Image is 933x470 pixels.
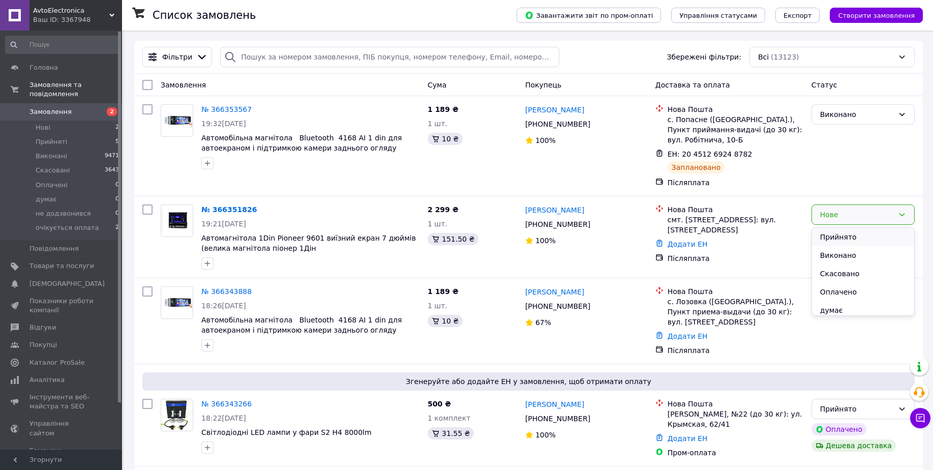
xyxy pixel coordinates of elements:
div: с. Попасне ([GEOGRAPHIC_DATA].), Пункт приймання-видачі (до 30 кг): вул. Робітнича, 10-Б [668,114,803,145]
span: Всі [758,52,769,62]
span: Автомобільна магнітола Bluetooth 4168 AI 1 din для автоекраном і підтримкою камери заднього огляд... [201,134,402,162]
input: Пошук [5,36,120,54]
span: Замовлення [161,81,206,89]
div: смт. [STREET_ADDRESS]: вул. [STREET_ADDRESS] [668,215,803,235]
img: Фото товару [161,115,193,126]
div: Заплановано [668,161,725,173]
a: [PERSON_NAME] [525,105,584,115]
span: Аналітика [29,375,65,385]
span: 0 [115,209,119,218]
span: Покупець [525,81,561,89]
span: 1 шт. [428,302,447,310]
span: 2 299 ₴ [428,205,459,214]
button: Управління статусами [671,8,765,23]
div: Прийнято [820,403,894,415]
span: думає [36,195,57,204]
a: Створити замовлення [820,11,923,19]
span: Повідомлення [29,244,79,253]
div: [PHONE_NUMBER] [523,217,592,231]
span: Створити замовлення [838,12,915,19]
span: 5 [115,137,119,146]
input: Пошук за номером замовлення, ПІБ покупця, номером телефону, Email, номером накладної [220,47,559,67]
span: 19:32[DATE] [201,120,246,128]
span: 0 [115,181,119,190]
a: Фото товару [161,104,193,137]
a: Фото товару [161,399,193,431]
span: Управління сайтом [29,419,94,437]
button: Завантажити звіт по пром-оплаті [517,8,661,23]
h1: Список замовлень [153,9,256,21]
span: 1 189 ₴ [428,105,459,113]
button: Створити замовлення [830,8,923,23]
span: 67% [535,318,551,327]
span: 3643 [105,166,119,175]
span: Скасовані [36,166,70,175]
span: Фільтри [162,52,192,62]
span: 100% [535,237,556,245]
span: 18:26[DATE] [201,302,246,310]
div: Дешева доставка [811,439,896,452]
a: Додати ЕН [668,332,708,340]
span: Гаманець компанії [29,446,94,464]
a: № 366343888 [201,287,252,296]
div: Нове [820,209,894,220]
span: Нові [36,123,50,132]
span: 2 [107,107,117,116]
span: Cума [428,81,446,89]
div: Нова Пошта [668,399,803,409]
a: Додати ЕН [668,434,708,443]
button: Експорт [775,8,820,23]
span: 500 ₴ [428,400,451,408]
span: 18:22[DATE] [201,414,246,422]
span: Завантажити звіт по пром-оплаті [525,11,653,20]
a: Автомагнітола 1Din Pioneer 9601 виїзний екран 7 дюймів (велика магнітола піонер 1Дін [201,234,416,252]
span: Каталог ProSale [29,358,84,367]
div: 31.55 ₴ [428,427,474,439]
span: Відгуки [29,323,56,332]
div: Виконано [820,109,894,120]
div: Післяплата [668,345,803,356]
div: [PHONE_NUMBER] [523,299,592,313]
div: Ваш ID: 3367948 [33,15,122,24]
button: Чат з покупцем [910,408,930,428]
span: 1 комплект [428,414,470,422]
span: AvtoElectronica [33,6,109,15]
a: № 366353567 [201,105,252,113]
span: Світлодіодні LED лампи у фари S2 H4 8000lm [201,428,372,436]
div: Пром-оплата [668,448,803,458]
span: ЕН: 20 4512 6924 8782 [668,150,753,158]
span: Інструменти веб-майстра та SEO [29,393,94,411]
span: Головна [29,63,58,72]
div: 10 ₴ [428,315,463,327]
div: Післяплата [668,178,803,188]
span: Товари та послуги [29,261,94,271]
div: Нова Пошта [668,104,803,114]
li: Виконано [812,246,914,265]
span: Виконані [36,152,67,161]
div: 10 ₴ [428,133,463,145]
li: Оплачено [812,283,914,301]
span: 9471 [105,152,119,161]
span: не додзвонився [36,209,91,218]
span: Оплачені [36,181,68,190]
a: Автомобільна магнітола Bluetooth 4168 AI 1 din для автоекраном і підтримкою камери заднього огляд... [201,316,402,344]
div: Нова Пошта [668,286,803,297]
span: 1 шт. [428,120,447,128]
span: Збережені фільтри: [667,52,741,62]
span: [DEMOGRAPHIC_DATA] [29,279,105,288]
span: (13123) [771,53,799,61]
span: Управління статусами [679,12,757,19]
div: [PERSON_NAME], №22 (до 30 кг): ул. Крымская, 62/41 [668,409,803,429]
div: 151.50 ₴ [428,233,478,245]
span: Показники роботи компанії [29,297,94,315]
img: Фото товару [161,399,192,431]
span: Прийняті [36,137,67,146]
span: очікується оплата [36,223,99,232]
a: Додати ЕН [668,240,708,248]
a: № 366351826 [201,205,257,214]
span: 2 [115,123,119,132]
img: Фото товару [161,297,193,308]
div: Післяплата [668,253,803,263]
